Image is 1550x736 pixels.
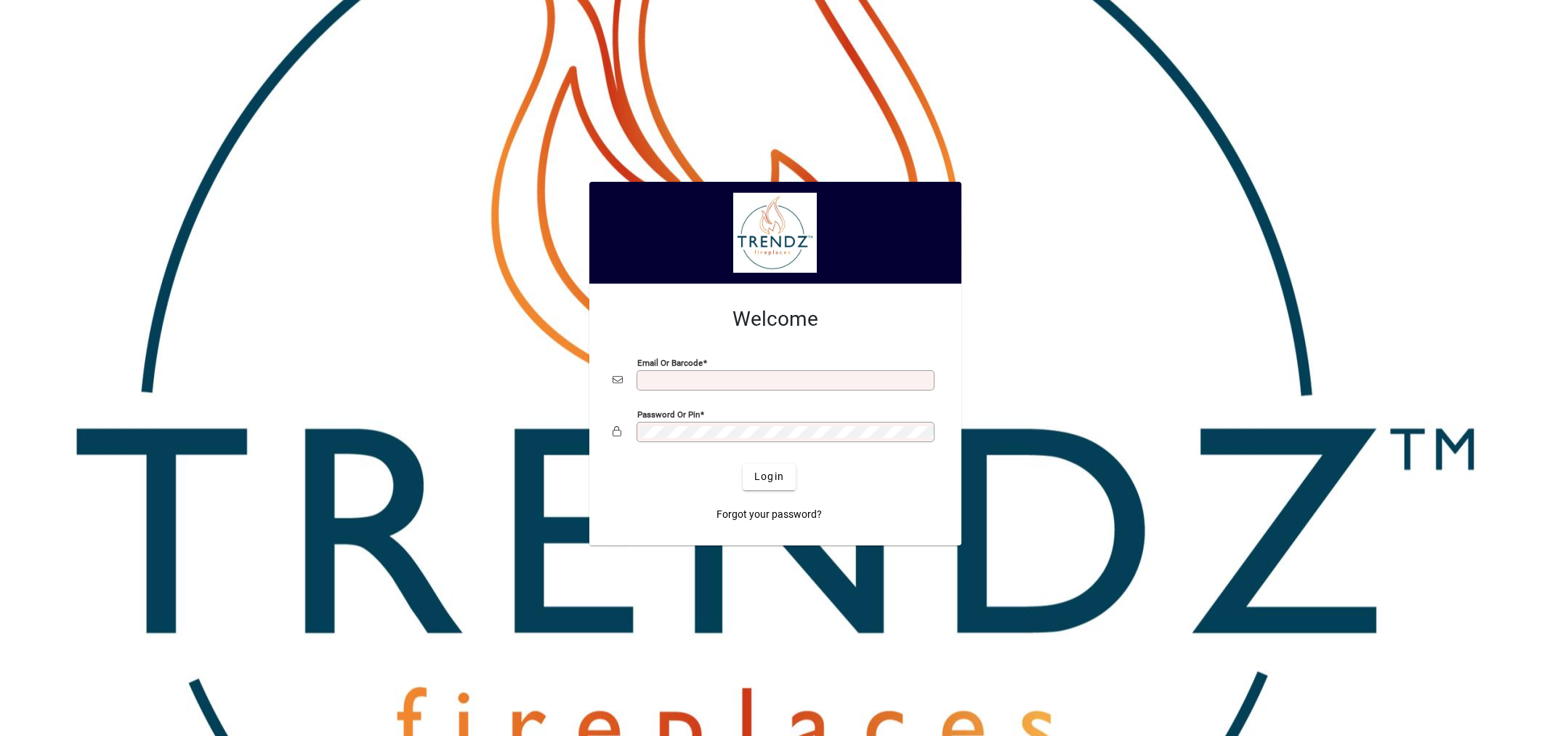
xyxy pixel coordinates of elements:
h2: Welcome [613,307,938,332]
mat-label: Password or Pin [637,409,700,419]
a: Forgot your password? [711,502,828,528]
mat-label: Email or Barcode [637,357,703,367]
button: Login [743,464,796,490]
span: Login [754,469,784,484]
span: Forgot your password? [717,507,822,522]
